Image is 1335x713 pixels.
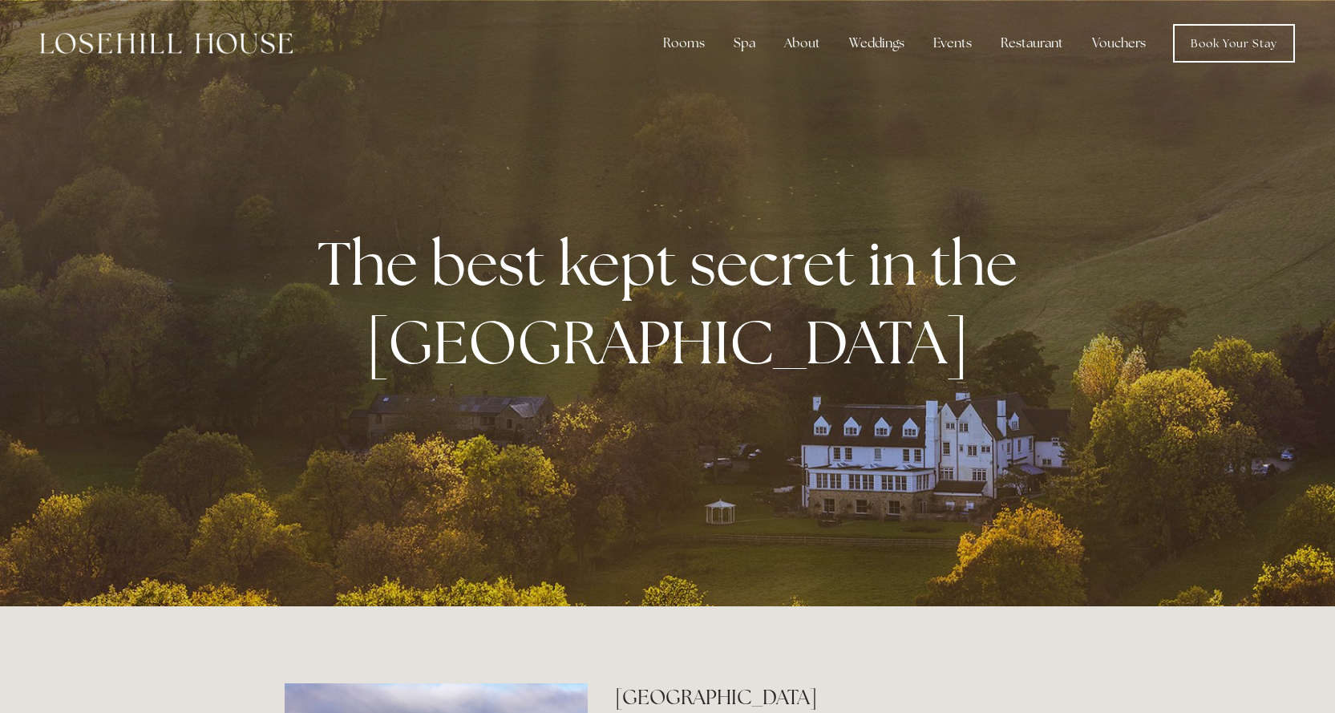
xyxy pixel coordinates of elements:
div: Spa [721,27,768,59]
img: Losehill House [40,33,293,54]
div: Restaurant [988,27,1076,59]
div: Rooms [650,27,718,59]
strong: The best kept secret in the [GEOGRAPHIC_DATA] [318,224,1030,381]
h2: [GEOGRAPHIC_DATA] [615,683,1050,711]
a: Vouchers [1079,27,1159,59]
div: About [771,27,833,59]
a: Book Your Stay [1173,24,1295,63]
div: Weddings [836,27,917,59]
div: Events [920,27,985,59]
